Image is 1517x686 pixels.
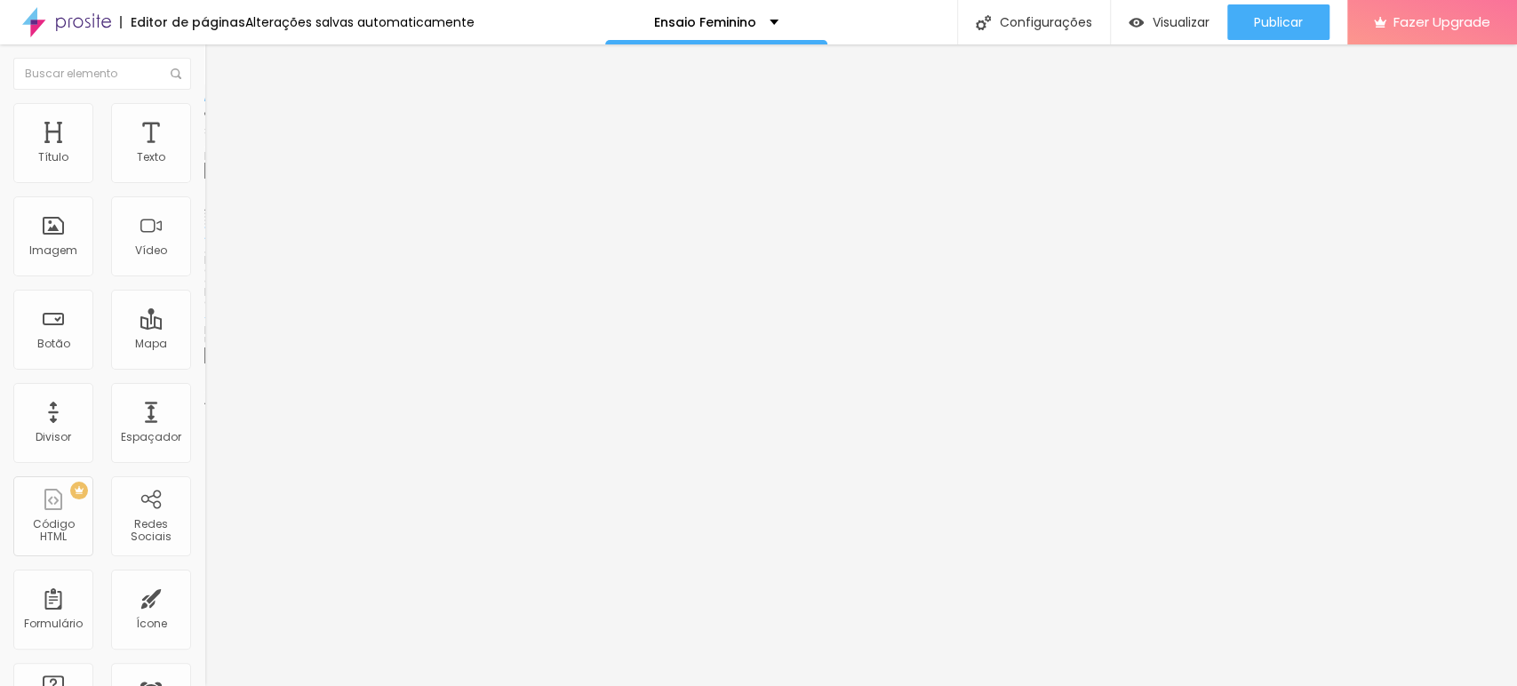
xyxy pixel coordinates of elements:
div: Ícone [136,618,167,630]
span: Visualizar [1153,15,1210,29]
div: Formulário [24,618,83,630]
div: Mapa [135,338,167,350]
button: Visualizar [1111,4,1227,40]
iframe: Editor [204,44,1517,686]
input: Buscar elemento [13,58,191,90]
img: Icone [976,15,991,30]
span: Fazer Upgrade [1393,14,1490,29]
div: Código HTML [18,518,88,544]
div: Espaçador [121,431,181,443]
div: Texto [137,151,165,164]
div: Botão [37,338,70,350]
div: Editor de páginas [120,16,245,28]
div: Título [38,151,68,164]
div: Alterações salvas automaticamente [245,16,475,28]
p: Ensaio Feminino [654,16,756,28]
div: Divisor [36,431,71,443]
div: Vídeo [135,244,167,257]
img: view-1.svg [1129,15,1144,30]
span: Publicar [1254,15,1303,29]
div: Imagem [29,244,77,257]
button: Publicar [1227,4,1329,40]
img: Icone [171,68,181,79]
div: Redes Sociais [116,518,186,544]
